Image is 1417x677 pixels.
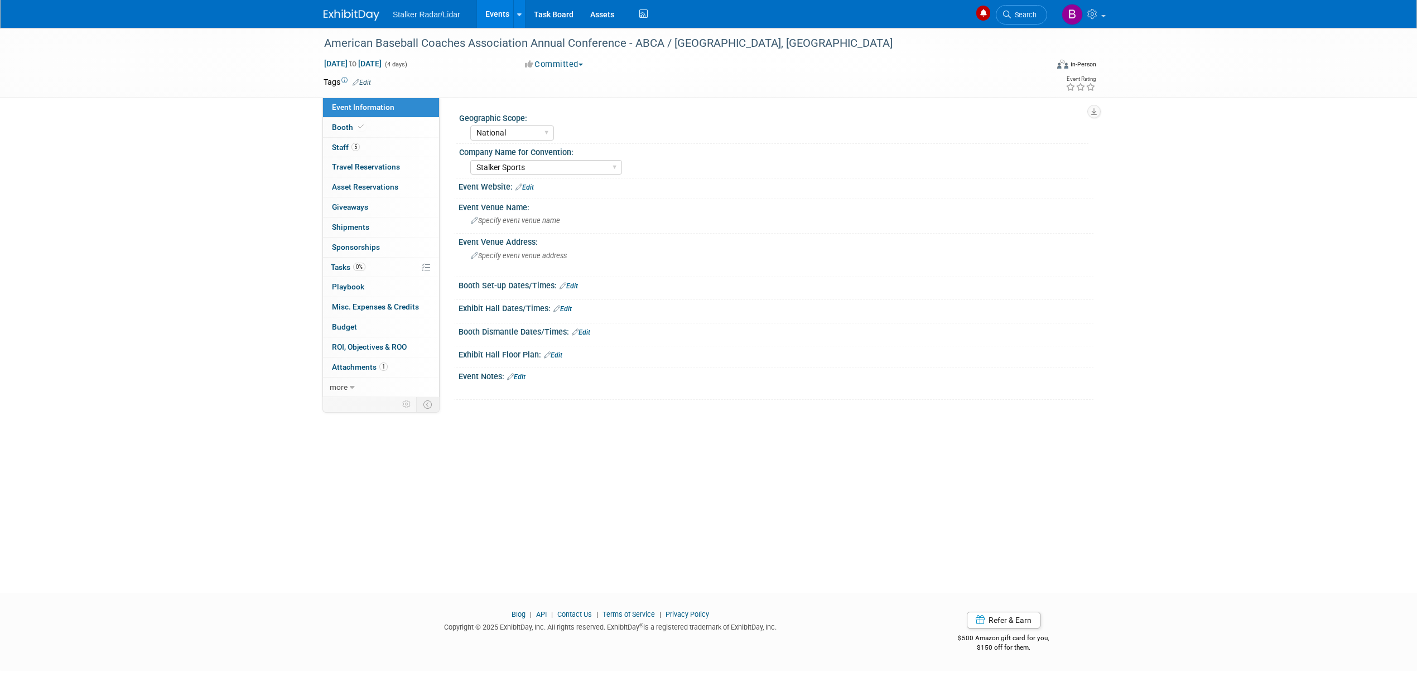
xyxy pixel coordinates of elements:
div: Exhibit Hall Floor Plan: [459,346,1093,361]
a: Staff5 [323,138,439,157]
a: API [536,610,547,618]
div: $500 Amazon gift card for you, [914,626,1094,652]
div: American Baseball Coaches Association Annual Conference - ABCA / [GEOGRAPHIC_DATA], [GEOGRAPHIC_D... [320,33,1030,54]
td: Toggle Event Tabs [417,397,440,412]
button: Committed [521,59,587,70]
span: to [348,59,358,68]
div: Event Format [981,58,1096,75]
span: Staff [332,143,360,152]
td: Tags [324,76,371,88]
div: Event Venue Address: [459,234,1093,248]
span: Sponsorships [332,243,380,252]
img: Format-Inperson.png [1057,60,1068,69]
a: more [323,378,439,397]
span: | [657,610,664,618]
span: ROI, Objectives & ROO [332,342,407,351]
div: Exhibit Hall Dates/Times: [459,300,1093,315]
a: Edit [507,373,526,381]
span: Stalker Radar/Lidar [393,10,460,19]
a: Search [996,5,1047,25]
a: ROI, Objectives & ROO [323,337,439,357]
span: Travel Reservations [332,162,400,171]
span: Search [1011,11,1037,19]
i: Booth reservation complete [358,124,364,130]
div: Company Name for Convention: [459,144,1088,158]
span: 1 [379,362,388,371]
a: Edit [515,183,534,191]
div: Booth Set-up Dates/Times: [459,277,1093,292]
span: Playbook [332,282,364,291]
span: Asset Reservations [332,182,398,191]
a: Giveaways [323,197,439,217]
td: Personalize Event Tab Strip [397,397,417,412]
a: Booth [323,118,439,137]
span: | [527,610,534,618]
a: Edit [353,79,371,86]
a: Travel Reservations [323,157,439,177]
span: Tasks [331,263,365,272]
a: Budget [323,317,439,337]
a: Asset Reservations [323,177,439,197]
span: more [330,383,348,391]
div: Event Website: [459,178,1093,193]
a: Event Information [323,98,439,117]
span: [DATE] [DATE] [324,59,382,69]
span: 0% [353,263,365,271]
div: Event Notes: [459,368,1093,383]
a: Tasks0% [323,258,439,277]
a: Shipments [323,217,439,237]
a: Attachments1 [323,357,439,377]
span: (4 days) [384,61,407,68]
a: Edit [572,328,590,336]
div: Copyright © 2025 ExhibitDay, Inc. All rights reserved. ExhibitDay is a registered trademark of Ex... [324,620,897,632]
span: Shipments [332,223,369,231]
div: Geographic Scope: [459,110,1088,124]
span: Budget [332,322,357,331]
div: Booth Dismantle Dates/Times: [459,323,1093,338]
a: Terms of Service [603,610,655,618]
a: Sponsorships [323,238,439,257]
a: Privacy Policy [666,610,709,618]
div: In-Person [1070,60,1096,69]
span: Attachments [332,362,388,371]
span: Specify event venue address [471,252,567,260]
div: Event Venue Name: [459,199,1093,213]
sup: ® [639,622,643,628]
a: Refer & Earn [967,612,1040,628]
span: Giveaways [332,202,368,211]
span: Misc. Expenses & Credits [332,302,419,311]
span: Specify event venue name [471,216,560,225]
img: Brooke Journet [1062,4,1083,25]
a: Contact Us [557,610,592,618]
a: Edit [560,282,578,290]
span: Event Information [332,103,394,112]
span: | [594,610,601,618]
a: Edit [544,351,562,359]
a: Edit [553,305,572,313]
a: Misc. Expenses & Credits [323,297,439,317]
span: 5 [351,143,360,151]
span: Booth [332,123,366,132]
div: Event Rating [1066,76,1096,82]
span: | [548,610,556,618]
a: Blog [512,610,526,618]
img: ExhibitDay [324,9,379,21]
div: $150 off for them. [914,643,1094,652]
a: Playbook [323,277,439,297]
